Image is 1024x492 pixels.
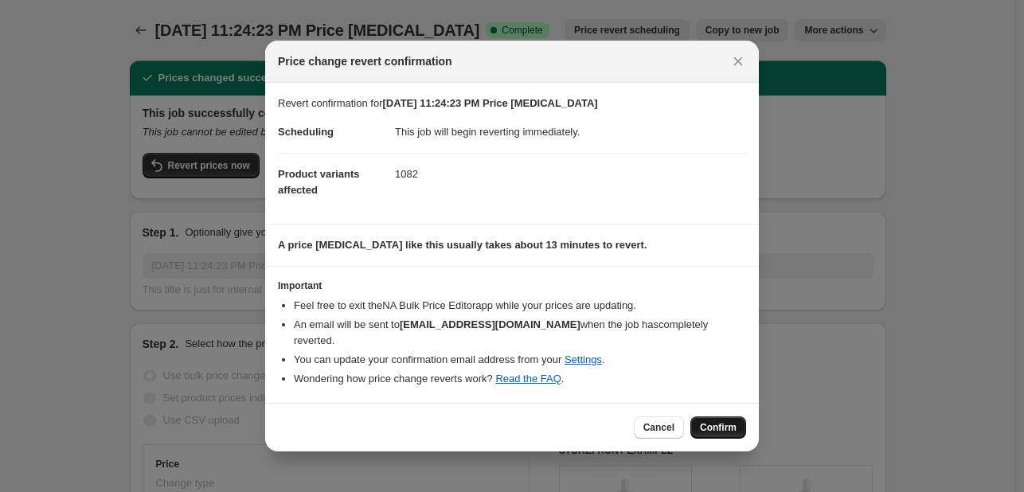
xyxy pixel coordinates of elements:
[400,318,580,330] b: [EMAIL_ADDRESS][DOMAIN_NAME]
[278,126,334,138] span: Scheduling
[395,111,746,153] dd: This job will begin reverting immediately.
[727,50,749,72] button: Close
[278,96,746,111] p: Revert confirmation for
[634,416,684,439] button: Cancel
[294,371,746,387] li: Wondering how price change reverts work? .
[690,416,746,439] button: Confirm
[294,352,746,368] li: You can update your confirmation email address from your .
[278,168,360,196] span: Product variants affected
[294,298,746,314] li: Feel free to exit the NA Bulk Price Editor app while your prices are updating.
[383,97,598,109] b: [DATE] 11:24:23 PM Price [MEDICAL_DATA]
[395,153,746,195] dd: 1082
[495,373,561,385] a: Read the FAQ
[700,421,737,434] span: Confirm
[565,353,602,365] a: Settings
[278,53,452,69] span: Price change revert confirmation
[294,317,746,349] li: An email will be sent to when the job has completely reverted .
[278,239,647,251] b: A price [MEDICAL_DATA] like this usually takes about 13 minutes to revert.
[643,421,674,434] span: Cancel
[278,279,746,292] h3: Important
